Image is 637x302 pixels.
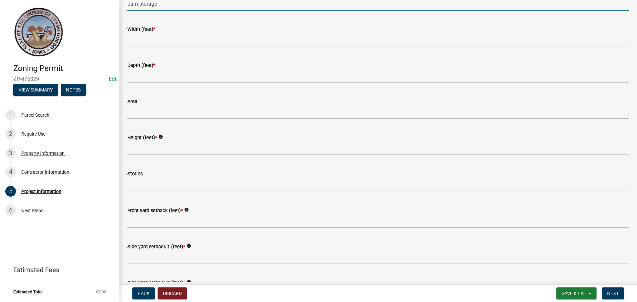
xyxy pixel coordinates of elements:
span: Save & Exit [562,291,587,296]
label: Area [127,99,137,104]
button: Back [132,287,155,299]
label: Front yard setback (feet) [127,209,183,213]
label: Height (feet) [127,136,157,140]
div: 2 [5,129,16,139]
wm-modal-confirm: Summary [13,88,58,93]
div: Require User [21,132,47,136]
div: 6 [5,205,16,216]
div: 4 [5,167,16,177]
a: Edit [109,76,118,82]
label: Stories [127,172,143,176]
label: Depth (feet) [127,63,155,68]
span: Back [138,291,150,296]
div: 1 [5,110,16,120]
a: Estimated Fees [5,263,109,276]
label: Side yard setback 2 (feet) [127,281,185,285]
i: info [184,208,189,212]
wm-modal-confirm: Edit Application Number [109,76,118,82]
wm-modal-confirm: Notes [61,88,86,93]
h4: Zoning Permit [13,64,114,73]
button: Save & Exit [556,287,597,299]
span: Estimated Total [13,290,42,294]
button: Notes [61,84,86,96]
label: Side yard setback 1 (feet) [127,245,185,249]
button: Next [602,287,624,299]
button: Discard [158,287,187,299]
div: 3 [5,148,16,158]
div: Contractor Information [21,170,69,174]
button: View Summary [13,84,58,96]
div: Parcel Search [21,113,49,117]
span: Next [607,291,619,296]
i: info [186,280,191,284]
label: Width (feet) [127,27,155,32]
i: info [186,244,191,248]
div: Property Information [21,151,65,155]
img: Cerro Gordo County, Iowa [13,7,63,57]
div: Project Information [21,189,61,194]
i: info [158,135,163,139]
span: $0.00 [96,290,106,294]
span: ZP-475329 [13,76,106,82]
div: 5 [5,186,16,197]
